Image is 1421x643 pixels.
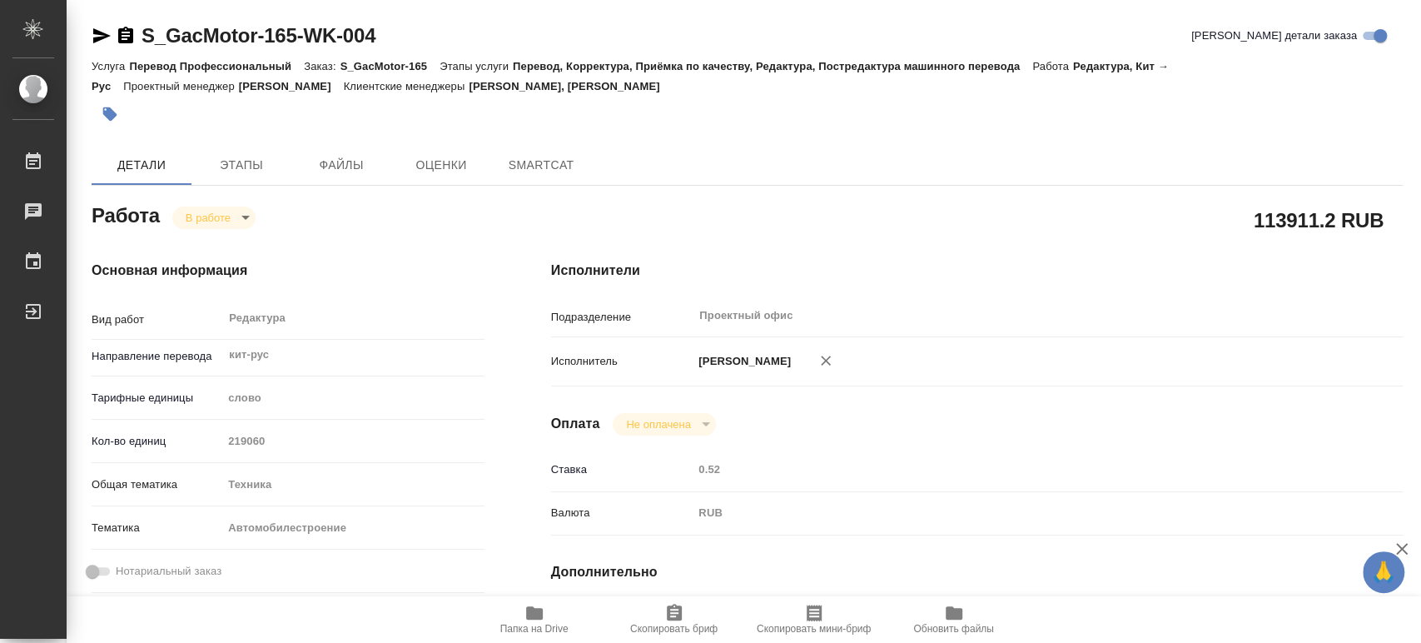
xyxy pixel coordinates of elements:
[613,413,715,436] div: В работе
[693,353,791,370] p: [PERSON_NAME]
[92,433,222,450] p: Кол-во единиц
[501,155,581,176] span: SmartCat
[693,457,1331,481] input: Пустое поле
[1191,27,1357,44] span: [PERSON_NAME] детали заказа
[551,505,693,521] p: Валюта
[239,80,344,92] p: [PERSON_NAME]
[129,60,304,72] p: Перевод Профессиональный
[465,596,604,643] button: Папка на Drive
[92,26,112,46] button: Скопировать ссылку для ЯМессенджера
[1369,555,1398,590] span: 🙏
[92,312,222,328] p: Вид работ
[401,155,481,176] span: Оценки
[913,623,994,635] span: Обновить файлы
[92,96,128,132] button: Добавить тэг
[551,261,1403,281] h4: Исполнители
[92,60,129,72] p: Услуга
[1032,60,1073,72] p: Работа
[500,623,569,635] span: Папка на Drive
[551,562,1403,582] h4: Дополнительно
[116,563,221,580] span: Нотариальный заказ
[92,520,222,536] p: Тематика
[884,596,1024,643] button: Обновить файлы
[92,199,160,229] h2: Работа
[142,24,375,47] a: S_GacMotor-165-WK-004
[181,211,236,225] button: В работе
[551,461,693,478] p: Ставка
[469,80,672,92] p: [PERSON_NAME], [PERSON_NAME]
[222,429,484,453] input: Пустое поле
[123,80,238,92] p: Проектный менеджер
[630,623,718,635] span: Скопировать бриф
[513,60,1032,72] p: Перевод, Корректура, Приёмка по качеству, Редактура, Постредактура машинного перевода
[201,155,281,176] span: Этапы
[92,348,222,365] p: Направление перевода
[440,60,513,72] p: Этапы услуги
[1254,206,1384,234] h2: 113911.2 RUB
[92,261,484,281] h4: Основная информация
[551,353,693,370] p: Исполнитель
[222,471,484,499] div: Техника
[304,60,340,72] p: Заказ:
[551,309,693,326] p: Подразделение
[222,514,484,542] div: Автомобилестроение
[172,207,256,229] div: В работе
[621,417,695,431] button: Не оплачена
[102,155,181,176] span: Детали
[222,384,484,412] div: слово
[301,155,381,176] span: Файлы
[744,596,884,643] button: Скопировать мини-бриф
[344,80,470,92] p: Клиентские менеджеры
[551,414,600,434] h4: Оплата
[92,390,222,406] p: Тарифные единицы
[807,342,844,379] button: Удалить исполнителя
[340,60,440,72] p: S_GacMotor-165
[1363,551,1404,593] button: 🙏
[604,596,744,643] button: Скопировать бриф
[92,476,222,493] p: Общая тематика
[693,499,1331,527] div: RUB
[757,623,871,635] span: Скопировать мини-бриф
[116,26,136,46] button: Скопировать ссылку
